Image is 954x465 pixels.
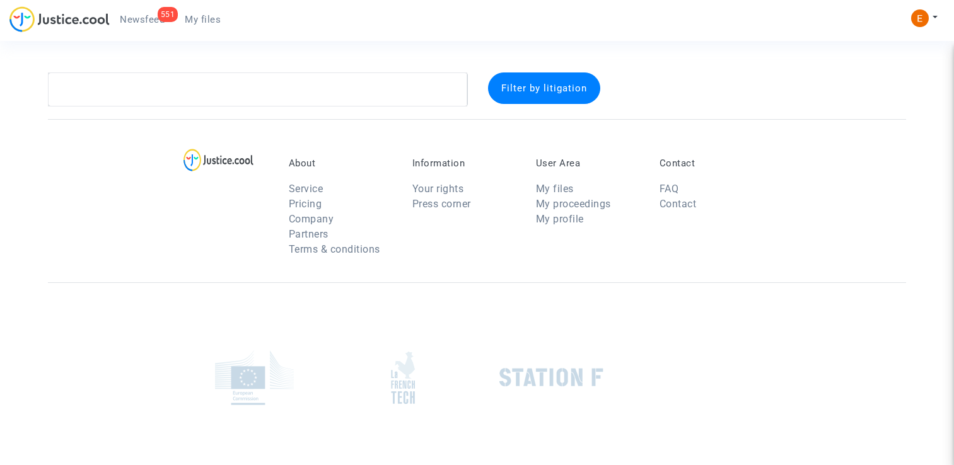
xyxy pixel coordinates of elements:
p: Contact [660,158,764,169]
span: My files [185,14,221,25]
a: Service [289,183,323,195]
a: Press corner [412,198,471,210]
img: europe_commision.png [215,350,294,405]
img: stationf.png [499,368,603,387]
a: Partners [289,228,329,240]
span: Filter by litigation [501,83,587,94]
a: FAQ [660,183,679,195]
a: My files [175,10,231,29]
a: Your rights [412,183,464,195]
span: Newsfeed [120,14,165,25]
a: Pricing [289,198,322,210]
img: french_tech.png [391,351,415,405]
a: My profile [536,213,584,225]
p: About [289,158,393,169]
a: My files [536,183,574,195]
p: Information [412,158,517,169]
a: Company [289,213,334,225]
img: ACg8ocIeiFvHKe4dA5oeRFd_CiCnuxWUEc1A2wYhRJE3TTWt=s96-c [911,9,929,27]
a: Contact [660,198,697,210]
div: 551 [158,7,178,22]
a: Terms & conditions [289,243,380,255]
a: 551Newsfeed [110,10,175,29]
p: User Area [536,158,641,169]
img: logo-lg.svg [183,149,253,171]
img: jc-logo.svg [9,6,110,32]
a: My proceedings [536,198,611,210]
